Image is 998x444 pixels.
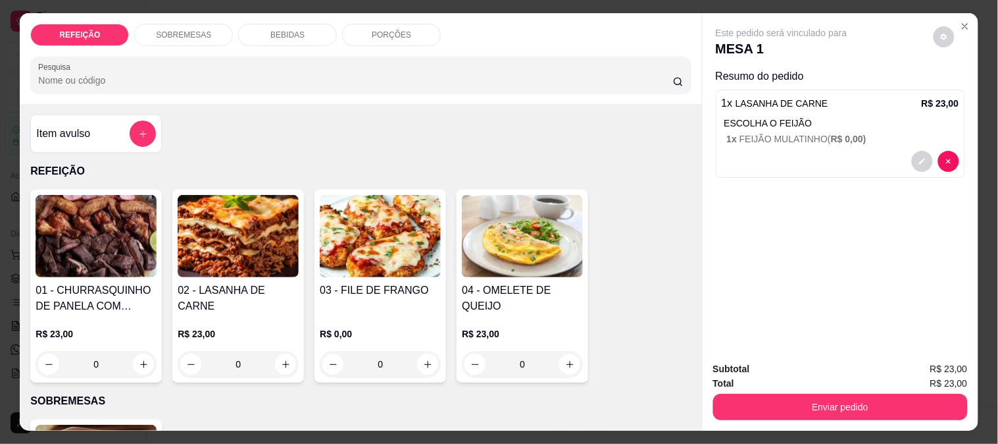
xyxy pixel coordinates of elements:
[736,98,828,109] span: LASANHA DE CARNE
[320,283,441,298] h4: 03 - FILE DE FRANGO
[955,16,976,37] button: Close
[178,283,299,314] h4: 02 - LASANHA DE CARNE
[36,327,157,341] p: R$ 23,00
[38,74,673,87] input: Pesquisa
[320,327,441,341] p: R$ 0,00
[713,364,750,374] strong: Subtotal
[713,378,734,389] strong: Total
[36,195,157,277] img: product-image
[727,134,739,144] span: 1 x
[462,195,583,277] img: product-image
[727,132,959,146] p: FEIJÃO MULATINHO (
[38,61,75,72] label: Pesquisa
[178,327,299,341] p: R$ 23,00
[372,30,411,40] p: PORÇÕES
[938,151,959,172] button: decrease-product-quantity
[722,96,828,111] p: 1 x
[934,26,955,47] button: decrease-product-quantity
[912,151,933,172] button: decrease-product-quantity
[130,121,156,147] button: add-separate-item
[716,69,965,84] p: Resumo do pedido
[831,134,866,144] span: R$ 0,00 )
[178,195,299,277] img: product-image
[36,283,157,314] h4: 01 - CHURRASQUINHO DE PANELA COM SALADA DE MAIONESE
[36,126,90,142] h4: Item avulso
[30,163,691,179] p: REFEIÇÃO
[922,97,959,110] p: R$ 23,00
[59,30,100,40] p: REFEIÇÃO
[462,283,583,314] h4: 04 - OMELETE DE QUEIJO
[724,117,959,130] p: ESCOLHA O FEIJÃO
[716,40,847,58] p: MESA 1
[270,30,305,40] p: BEBIDAS
[716,26,847,40] p: Este pedido será vinculado para
[30,393,691,409] p: SOBREMESAS
[156,30,211,40] p: SOBREMESAS
[713,394,968,420] button: Enviar pedido
[462,327,583,341] p: R$ 23,00
[320,195,441,277] img: product-image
